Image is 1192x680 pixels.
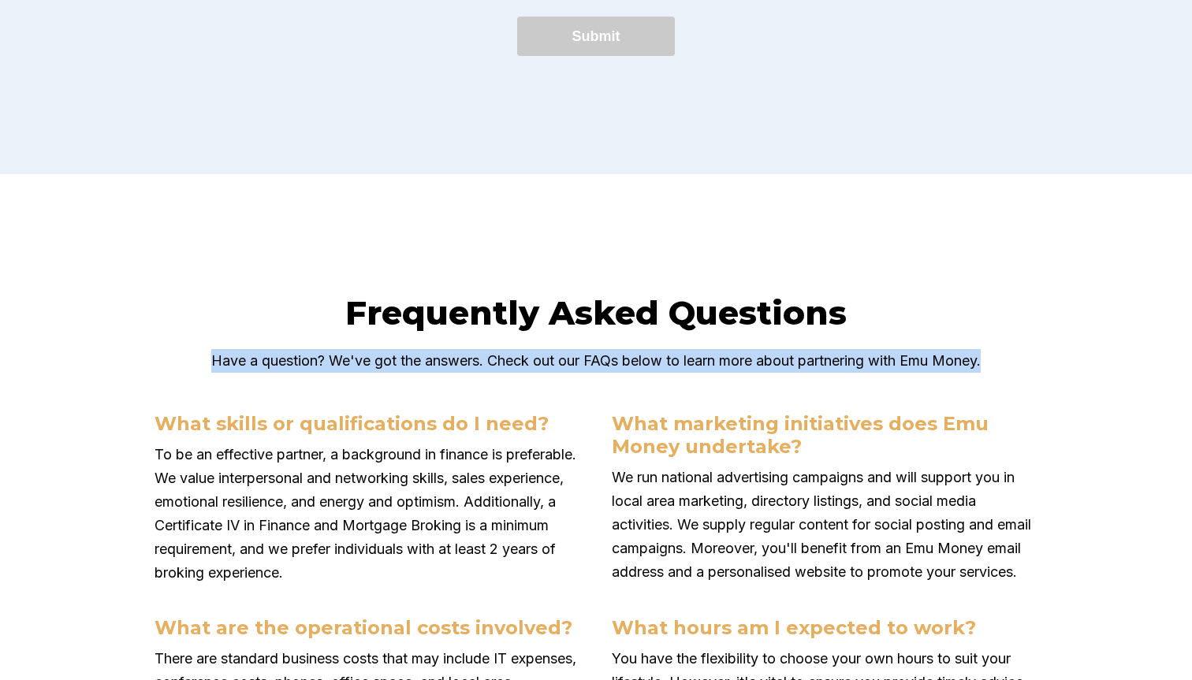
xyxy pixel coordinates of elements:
[612,412,1037,458] h3: What marketing initiatives does Emu Money undertake?
[155,616,580,639] h3: What are the operational costs involved?
[155,292,1037,333] h2: Frequently Asked Questions
[155,349,1037,373] p: Have a question? We've got the answers. Check out our FAQs below to learn more about partnering w...
[612,466,1037,584] p: We run national advertising campaigns and will support you in local area marketing, directory lis...
[517,17,675,56] button: Submit
[155,443,580,585] p: To be an effective partner, a background in finance is preferable. We value interpersonal and net...
[155,412,580,435] h3: What skills or qualifications do I need?
[612,616,1037,639] h3: What hours am I expected to work?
